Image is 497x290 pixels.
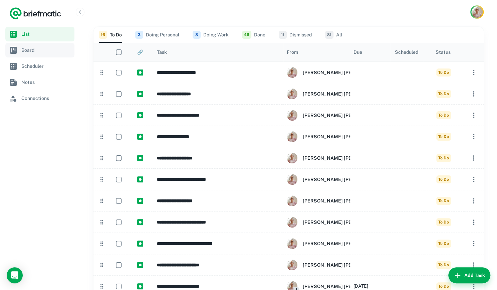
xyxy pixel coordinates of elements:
[193,27,229,43] button: Doing Work
[99,31,107,39] span: 16
[287,217,297,228] img: ACg8ocII3zF4iMpEex91Y71VwmVKSZx7lzhJoOl4DqcHx8GPLGwJlsU=s96-c
[21,95,72,102] span: Connections
[287,49,298,55] div: From
[157,49,167,55] div: Task
[436,90,451,98] span: To Do
[287,260,384,270] div: Rob Mark
[303,283,384,290] h6: [PERSON_NAME] [PERSON_NAME]
[303,219,384,226] h6: [PERSON_NAME] [PERSON_NAME]
[287,153,297,163] img: ACg8ocII3zF4iMpEex91Y71VwmVKSZx7lzhJoOl4DqcHx8GPLGwJlsU=s96-c
[5,27,74,41] a: List
[303,112,384,119] h6: [PERSON_NAME] [PERSON_NAME]
[287,110,297,121] img: ACg8ocII3zF4iMpEex91Y71VwmVKSZx7lzhJoOl4DqcHx8GPLGwJlsU=s96-c
[325,31,333,39] span: 81
[21,30,72,38] span: List
[436,154,451,162] span: To Do
[287,174,297,185] img: ACg8ocII3zF4iMpEex91Y71VwmVKSZx7lzhJoOl4DqcHx8GPLGwJlsU=s96-c
[287,131,297,142] img: ACg8ocII3zF4iMpEex91Y71VwmVKSZx7lzhJoOl4DqcHx8GPLGwJlsU=s96-c
[279,27,312,43] button: Dismissed
[5,59,74,74] a: Scheduler
[135,27,179,43] button: Doing Personal
[470,5,484,19] button: Account button
[436,111,451,119] span: To Do
[137,198,143,204] img: https://app.briefmatic.com/assets/integrations/manual.png
[287,67,384,78] div: Rob Mark
[303,133,384,140] h6: [PERSON_NAME] [PERSON_NAME]
[5,43,74,57] a: Board
[303,176,384,183] h6: [PERSON_NAME] [PERSON_NAME]
[242,27,265,43] button: Done
[287,110,384,121] div: Rob Mark
[436,133,451,141] span: To Do
[137,283,143,289] img: https://app.briefmatic.com/assets/integrations/manual.png
[287,238,297,249] img: ACg8ocII3zF4iMpEex91Y71VwmVKSZx7lzhJoOl4DqcHx8GPLGwJlsU=s96-c
[287,174,384,185] div: Rob Mark
[395,49,418,55] div: Scheduled
[303,197,384,204] h6: [PERSON_NAME] [PERSON_NAME]
[287,195,384,206] div: Rob Mark
[448,267,490,283] button: Add Task
[436,49,451,55] div: Status
[242,31,251,39] span: 46
[436,68,451,77] span: To Do
[7,267,23,283] div: Open Intercom Messenger
[21,62,72,70] span: Scheduler
[137,112,143,118] img: https://app.briefmatic.com/assets/integrations/manual.png
[287,195,297,206] img: ACg8ocII3zF4iMpEex91Y71VwmVKSZx7lzhJoOl4DqcHx8GPLGwJlsU=s96-c
[193,31,201,39] span: 3
[303,69,384,76] h6: [PERSON_NAME] [PERSON_NAME]
[353,49,362,55] div: Due
[21,79,72,86] span: Notes
[436,240,451,248] span: To Do
[325,27,342,43] button: All
[436,197,451,205] span: To Do
[287,238,384,249] div: Rob Mark
[135,31,143,39] span: 3
[137,176,143,182] img: https://app.briefmatic.com/assets/integrations/manual.png
[279,31,287,39] span: 11
[137,262,143,268] img: https://app.briefmatic.com/assets/integrations/manual.png
[287,217,384,228] div: Rob Mark
[137,134,143,140] img: https://app.briefmatic.com/assets/integrations/manual.png
[436,218,451,226] span: To Do
[287,131,384,142] div: Rob Mark
[287,89,297,99] img: ACg8ocII3zF4iMpEex91Y71VwmVKSZx7lzhJoOl4DqcHx8GPLGwJlsU=s96-c
[9,7,61,20] a: Logo
[21,46,72,54] span: Board
[137,219,143,225] img: https://app.briefmatic.com/assets/integrations/manual.png
[436,261,451,269] span: To Do
[303,240,384,247] h6: [PERSON_NAME] [PERSON_NAME]
[287,67,297,78] img: ACg8ocII3zF4iMpEex91Y71VwmVKSZx7lzhJoOl4DqcHx8GPLGwJlsU=s96-c
[303,154,384,162] h6: [PERSON_NAME] [PERSON_NAME]
[137,91,143,97] img: https://app.briefmatic.com/assets/integrations/manual.png
[5,75,74,90] a: Notes
[471,6,483,18] img: Rob Mark
[137,155,143,161] img: https://app.briefmatic.com/assets/integrations/manual.png
[287,89,384,99] div: Rob Mark
[436,175,451,183] span: To Do
[303,90,384,98] h6: [PERSON_NAME] [PERSON_NAME]
[137,241,143,247] img: https://app.briefmatic.com/assets/integrations/manual.png
[5,91,74,106] a: Connections
[137,69,143,76] img: https://app.briefmatic.com/assets/integrations/manual.png
[287,260,297,270] img: ACg8ocII3zF4iMpEex91Y71VwmVKSZx7lzhJoOl4DqcHx8GPLGwJlsU=s96-c
[137,49,143,55] div: 🔗
[99,27,122,43] button: To Do
[303,261,384,269] h6: [PERSON_NAME] [PERSON_NAME]
[287,153,384,163] div: Rob Mark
